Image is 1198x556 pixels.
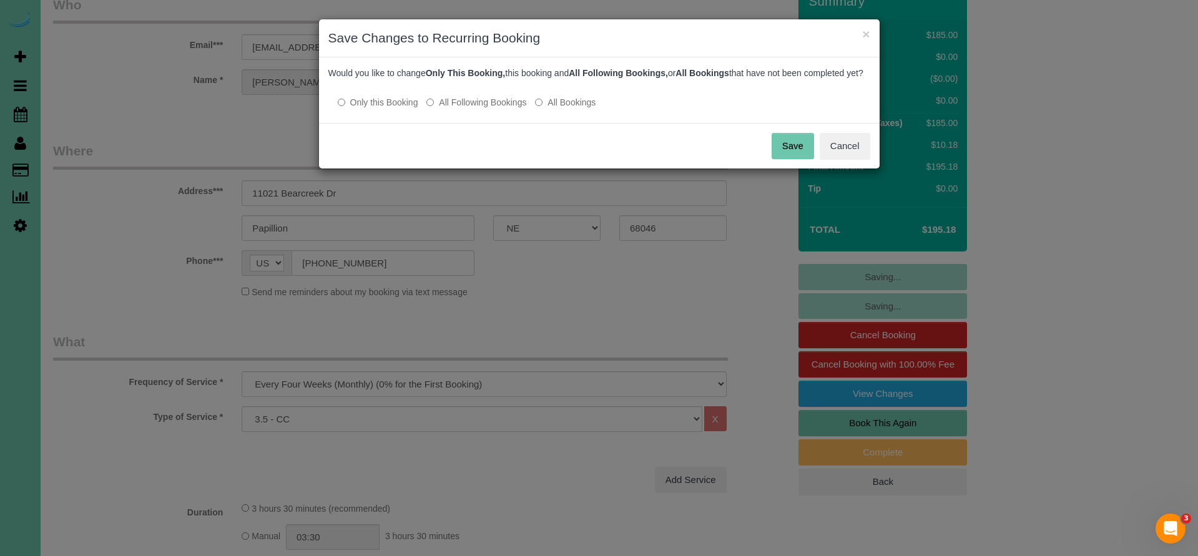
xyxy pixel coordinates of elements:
[426,68,506,78] b: Only This Booking,
[535,96,596,109] label: All bookings that have not been completed yet will be changed.
[569,68,668,78] b: All Following Bookings,
[1156,514,1186,544] iframe: Intercom live chat
[1181,514,1191,524] span: 3
[820,133,870,159] button: Cancel
[675,68,729,78] b: All Bookings
[338,96,418,109] label: All other bookings in the series will remain the same.
[328,29,870,47] h3: Save Changes to Recurring Booking
[862,27,870,41] button: ×
[535,99,543,106] input: All Bookings
[426,99,434,106] input: All Following Bookings
[772,133,814,159] button: Save
[338,99,345,106] input: Only this Booking
[426,96,526,109] label: This and all the bookings after it will be changed.
[328,67,870,79] p: Would you like to change this booking and or that have not been completed yet?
